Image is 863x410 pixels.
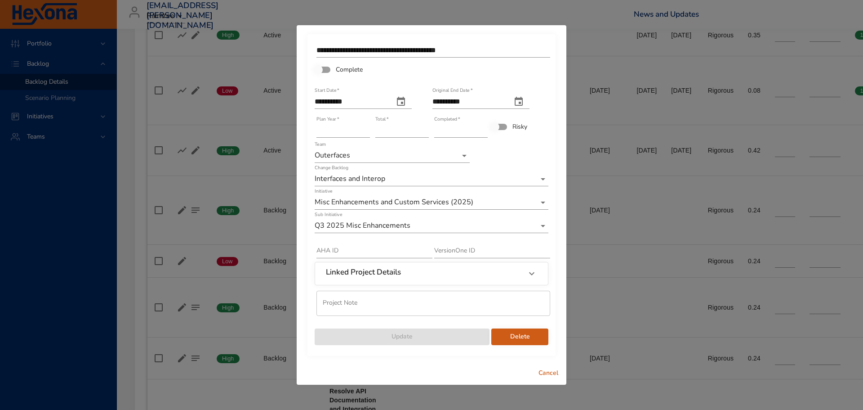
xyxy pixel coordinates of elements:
label: Sub Initiative [315,212,342,217]
label: Start Date [315,88,339,93]
h6: Linked Project Details [326,268,401,277]
span: Delete [498,331,541,342]
label: Team [315,142,326,147]
span: Risky [512,122,527,131]
div: Q3 2025 Misc Enhancements [315,219,548,233]
div: Misc Enhancements and Custom Services (2025) [315,195,548,210]
label: Completed [434,117,460,122]
button: original end date [508,91,529,113]
button: start date [390,91,412,113]
div: Linked Project Details [315,262,548,285]
span: Cancel [538,368,559,379]
label: Change Backlog [315,165,348,170]
div: Interfaces and Interop [315,172,548,186]
label: Plan Year [316,117,339,122]
label: Initiative [315,189,332,194]
button: Delete [491,329,548,345]
label: Original End Date [432,88,472,93]
button: Cancel [534,365,563,382]
label: Total [375,117,389,122]
span: Complete [336,65,363,74]
div: Outerfaces [315,149,470,163]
